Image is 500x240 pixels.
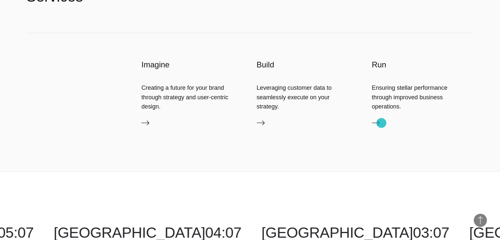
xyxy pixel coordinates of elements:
button: Back to Top [474,214,487,227]
h3: Imagine [141,60,243,70]
div: Ensuring stellar performance through improved business operations. [372,83,474,111]
h3: Run [372,60,474,70]
h3: Build [257,60,359,70]
div: Creating a future for your brand through strategy and user-centric design. [141,83,243,111]
div: Leveraging customer data to seamlessly execute on your strategy. [257,83,359,111]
